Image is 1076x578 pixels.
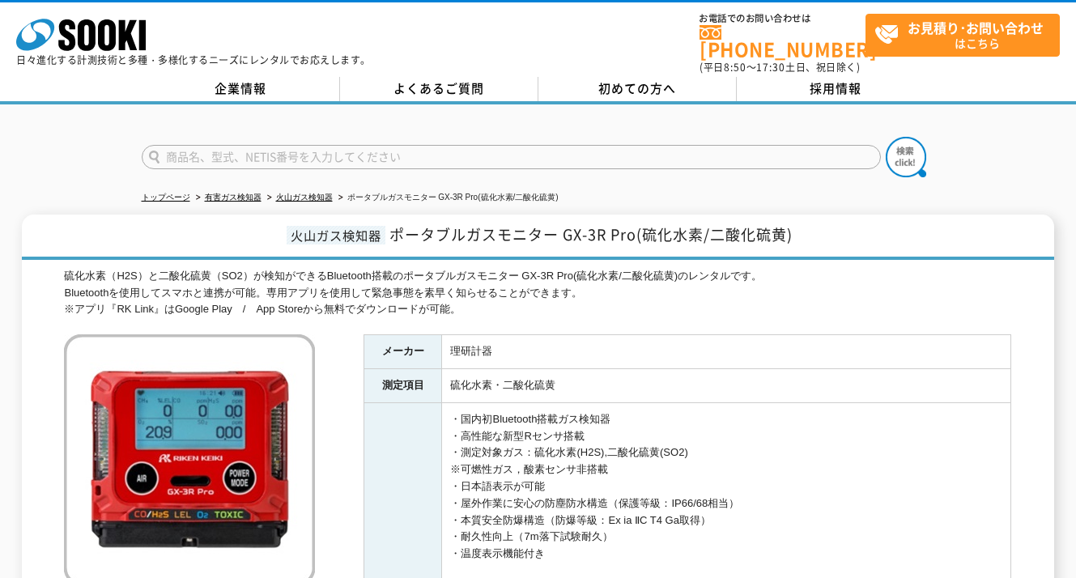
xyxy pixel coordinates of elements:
[700,14,865,23] span: お電話でのお問い合わせは
[700,25,865,58] a: [PHONE_NUMBER]
[908,18,1044,37] strong: お見積り･お問い合わせ
[724,60,746,74] span: 8:50
[142,77,340,101] a: 企業情報
[886,137,926,177] img: btn_search.png
[364,369,442,403] th: 測定項目
[205,193,262,202] a: 有害ガス検知器
[756,60,785,74] span: 17:30
[340,77,538,101] a: よくあるご質問
[287,226,385,244] span: 火山ガス検知器
[598,79,676,97] span: 初めての方へ
[865,14,1060,57] a: お見積り･お問い合わせはこちら
[142,193,190,202] a: トップページ
[538,77,737,101] a: 初めての方へ
[700,60,860,74] span: (平日 ～ 土日、祝日除く)
[142,145,881,169] input: 商品名、型式、NETIS番号を入力してください
[16,55,371,65] p: 日々進化する計測技術と多種・多様化するニーズにレンタルでお応えします。
[874,15,1059,55] span: はこちら
[442,369,1011,403] td: 硫化水素・二酸化硫黄
[389,223,793,245] span: ポータブルガスモニター GX-3R Pro(硫化水素/二酸化硫黄)
[442,335,1011,369] td: 理研計器
[276,193,333,202] a: 火山ガス検知器
[364,335,442,369] th: メーカー
[64,268,1011,318] div: 硫化水素（H2S）と二酸化硫黄（SO2）が検知ができるBluetooth搭載のポータブルガスモニター GX-3R Pro(硫化水素/二酸化硫黄)のレンタルです。 Bluetoothを使用してスマ...
[737,77,935,101] a: 採用情報
[335,189,559,206] li: ポータブルガスモニター GX-3R Pro(硫化水素/二酸化硫黄)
